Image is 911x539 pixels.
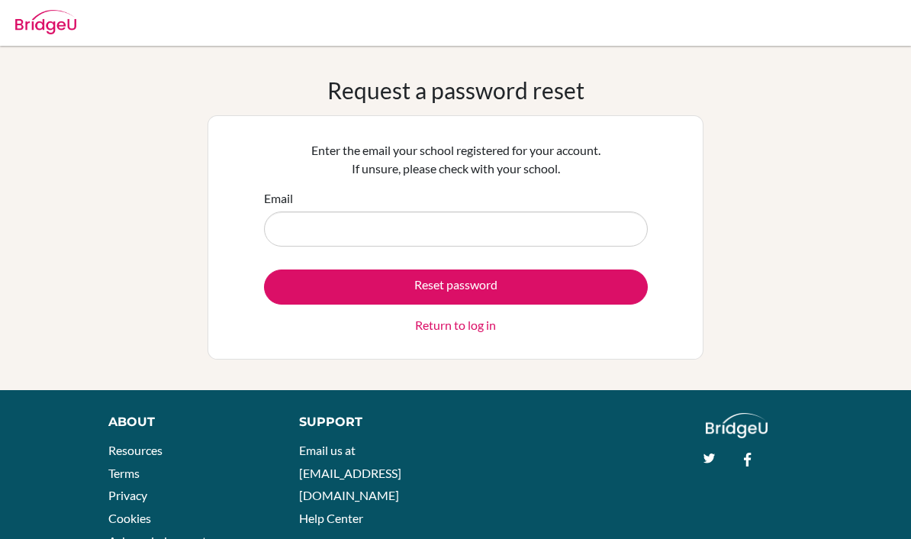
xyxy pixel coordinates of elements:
a: Privacy [108,488,147,502]
a: Cookies [108,511,151,525]
div: Support [299,413,441,431]
img: Bridge-U [15,10,76,34]
a: Resources [108,443,163,457]
a: Return to log in [415,316,496,334]
button: Reset password [264,269,648,305]
div: About [108,413,265,431]
a: Email us at [EMAIL_ADDRESS][DOMAIN_NAME] [299,443,401,502]
img: logo_white@2x-f4f0deed5e89b7ecb1c2cc34c3e3d731f90f0f143d5ea2071677605dd97b5244.png [706,413,768,438]
h1: Request a password reset [327,76,584,104]
p: Enter the email your school registered for your account. If unsure, please check with your school. [264,141,648,178]
label: Email [264,189,293,208]
a: Help Center [299,511,363,525]
a: Terms [108,466,140,480]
